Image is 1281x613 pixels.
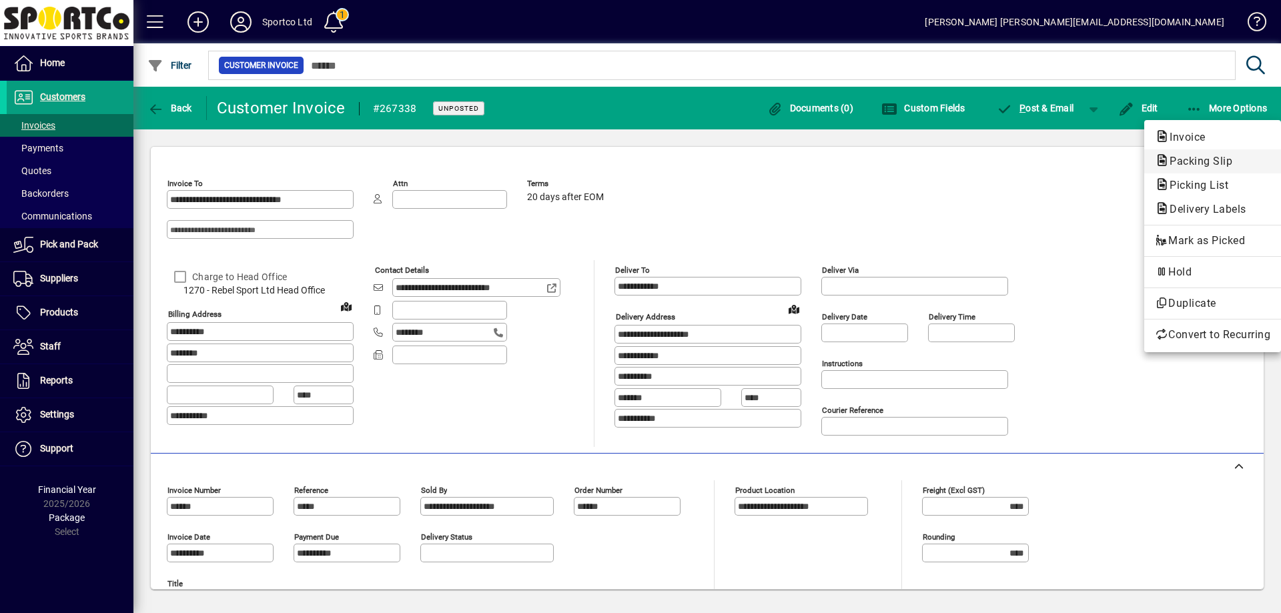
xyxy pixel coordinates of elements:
span: Mark as Picked [1155,233,1270,249]
span: Duplicate [1155,295,1270,312]
span: Delivery Labels [1155,203,1253,215]
span: Convert to Recurring [1155,327,1270,343]
span: Invoice [1155,131,1212,143]
span: Picking List [1155,179,1235,191]
span: Packing Slip [1155,155,1239,167]
span: Hold [1155,264,1270,280]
